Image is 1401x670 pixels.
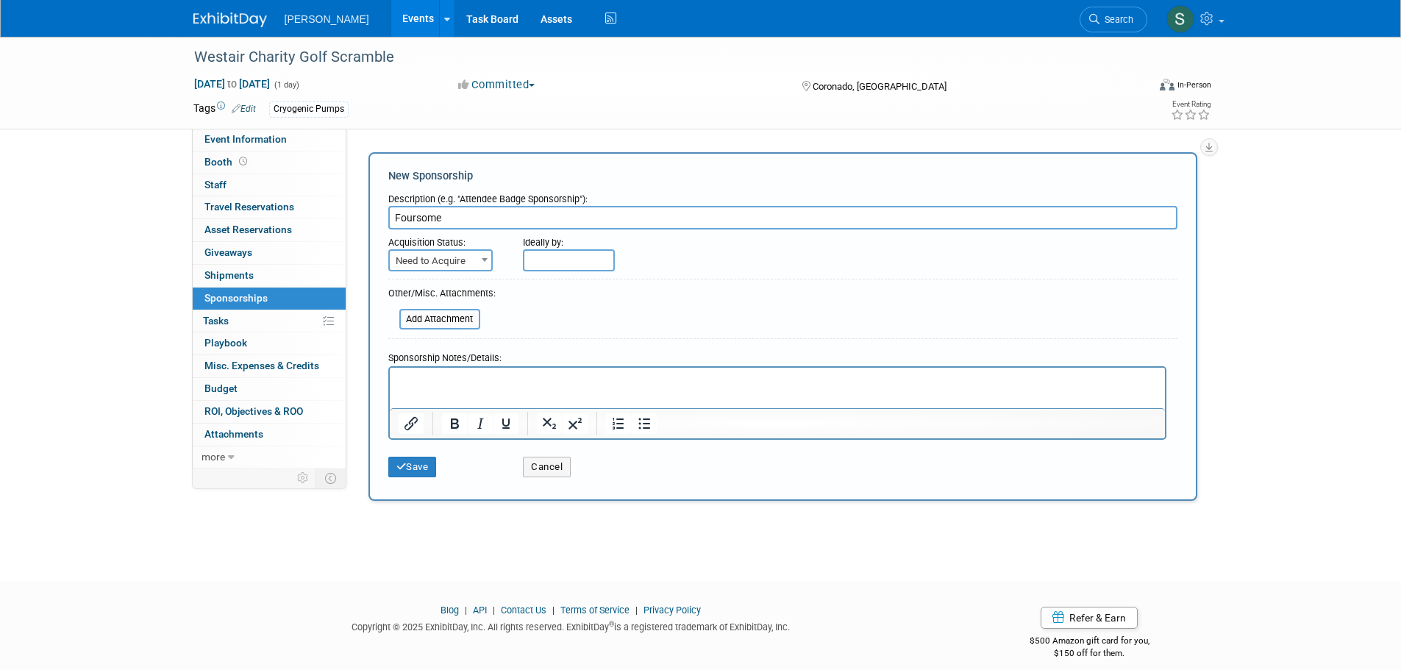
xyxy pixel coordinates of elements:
[453,77,541,93] button: Committed
[193,401,346,423] a: ROI, Objectives & ROO
[193,446,346,468] a: more
[523,229,1109,249] div: Ideally by:
[537,413,562,434] button: Subscript
[193,174,346,196] a: Staff
[549,605,558,616] span: |
[193,424,346,446] a: Attachments
[390,368,1165,408] iframe: Rich Text Area
[388,229,502,249] div: Acquisition Status:
[236,156,250,167] span: Booth not reserved yet
[1171,101,1211,108] div: Event Rating
[316,468,346,488] td: Toggle Event Tabs
[193,77,271,90] span: [DATE] [DATE]
[204,337,247,349] span: Playbook
[204,405,303,417] span: ROI, Objectives & ROO
[813,81,947,92] span: Coronado, [GEOGRAPHIC_DATA]
[468,413,493,434] button: Italic
[493,413,518,434] button: Underline
[1099,14,1133,25] span: Search
[461,605,471,616] span: |
[441,605,459,616] a: Blog
[1166,5,1194,33] img: Skye Tuinei
[232,104,256,114] a: Edit
[1041,607,1138,629] a: Refer & Earn
[203,315,229,327] span: Tasks
[204,179,227,190] span: Staff
[609,620,614,628] sup: ®
[560,605,630,616] a: Terms of Service
[399,413,424,434] button: Insert/edit link
[204,428,263,440] span: Attachments
[290,468,316,488] td: Personalize Event Tab Strip
[193,152,346,174] a: Booth
[269,101,349,117] div: Cryogenic Pumps
[204,360,319,371] span: Misc. Expenses & Credits
[193,355,346,377] a: Misc. Expenses & Credits
[523,457,571,477] button: Cancel
[202,451,225,463] span: more
[189,44,1125,71] div: Westair Charity Golf Scramble
[644,605,701,616] a: Privacy Policy
[388,287,496,304] div: Other/Misc. Attachments:
[473,605,487,616] a: API
[971,647,1208,660] div: $150 off for them.
[193,196,346,218] a: Travel Reservations
[632,605,641,616] span: |
[1080,7,1147,32] a: Search
[193,13,267,27] img: ExhibitDay
[388,168,1177,184] div: New Sponsorship
[388,457,437,477] button: Save
[204,201,294,213] span: Travel Reservations
[204,224,292,235] span: Asset Reservations
[388,186,1177,206] div: Description (e.g. "Attendee Badge Sponsorship"):
[563,413,588,434] button: Superscript
[204,269,254,281] span: Shipments
[204,133,287,145] span: Event Information
[204,292,268,304] span: Sponsorships
[388,249,493,271] span: Need to Acquire
[193,265,346,287] a: Shipments
[1060,76,1212,99] div: Event Format
[390,251,491,271] span: Need to Acquire
[193,310,346,332] a: Tasks
[1177,79,1211,90] div: In-Person
[193,242,346,264] a: Giveaways
[285,13,369,25] span: [PERSON_NAME]
[193,378,346,400] a: Budget
[606,413,631,434] button: Numbered list
[193,129,346,151] a: Event Information
[1160,79,1174,90] img: Format-Inperson.png
[273,80,299,90] span: (1 day)
[193,101,256,118] td: Tags
[204,156,250,168] span: Booth
[442,413,467,434] button: Bold
[193,219,346,241] a: Asset Reservations
[501,605,546,616] a: Contact Us
[193,617,949,634] div: Copyright © 2025 ExhibitDay, Inc. All rights reserved. ExhibitDay is a registered trademark of Ex...
[204,246,252,258] span: Giveaways
[225,78,239,90] span: to
[489,605,499,616] span: |
[388,345,1166,366] div: Sponsorship Notes/Details:
[971,625,1208,659] div: $500 Amazon gift card for you,
[632,413,657,434] button: Bullet list
[193,332,346,354] a: Playbook
[204,382,238,394] span: Budget
[193,288,346,310] a: Sponsorships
